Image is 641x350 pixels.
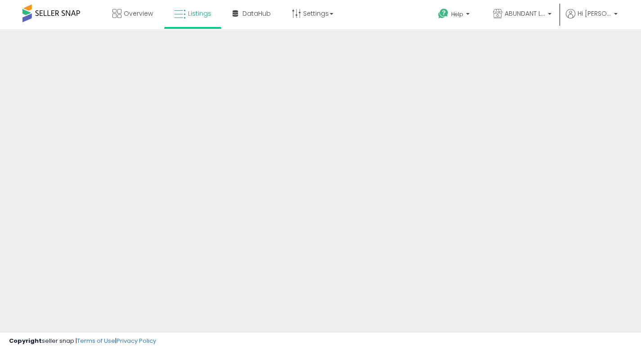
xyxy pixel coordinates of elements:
[242,9,271,18] span: DataHub
[566,9,618,29] a: Hi [PERSON_NAME]
[117,337,156,345] a: Privacy Policy
[505,9,545,18] span: ABUNDANT LiFE
[77,337,115,345] a: Terms of Use
[188,9,211,18] span: Listings
[431,1,479,29] a: Help
[451,10,463,18] span: Help
[9,337,156,346] div: seller snap | |
[578,9,611,18] span: Hi [PERSON_NAME]
[9,337,42,345] strong: Copyright
[438,8,449,19] i: Get Help
[124,9,153,18] span: Overview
